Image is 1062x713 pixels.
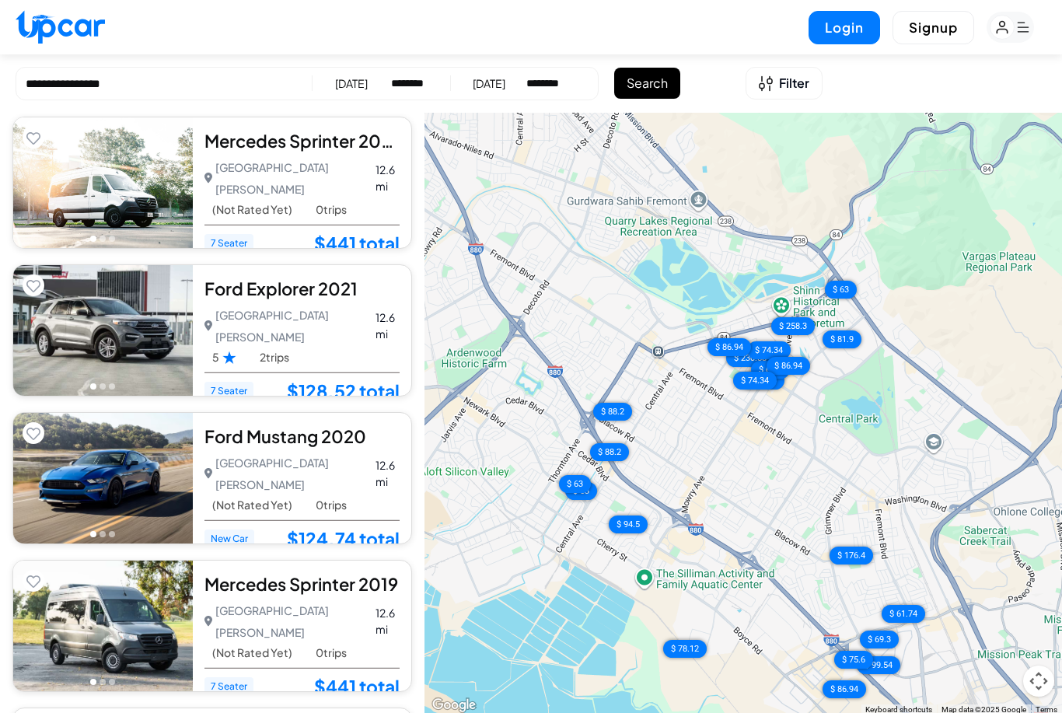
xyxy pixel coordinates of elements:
[212,203,292,216] span: (Not Rated Yet)
[13,413,193,543] img: Car Image
[23,127,44,149] button: Add to favorites
[771,317,815,335] div: $ 258.3
[376,457,400,490] span: 12.6 mi
[857,656,900,674] div: $ 99.54
[100,531,106,537] button: Go to photo 2
[100,679,106,685] button: Go to photo 2
[204,129,400,152] div: Mercedes Sprinter 2024
[90,236,96,242] button: Go to photo 1
[260,351,289,364] span: 2 trips
[779,74,809,93] span: Filter
[727,349,775,367] div: $ 230.58
[733,372,777,390] div: $ 74.34
[376,605,400,638] span: 12.6 mi
[335,75,368,91] div: [DATE]
[204,156,361,200] p: [GEOGRAPHIC_DATA][PERSON_NAME]
[314,676,400,697] a: $441 total
[614,68,680,99] button: Search
[212,646,292,659] span: (Not Rated Yet)
[825,281,857,299] div: $ 63
[204,452,361,495] p: [GEOGRAPHIC_DATA][PERSON_NAME]
[90,679,96,685] button: Go to photo 1
[204,382,253,400] span: 7 Seater
[590,443,629,461] div: $ 88.2
[882,605,925,623] div: $ 61.74
[109,236,115,242] button: Go to photo 3
[823,330,861,348] div: $ 81.9
[560,475,592,493] div: $ 63
[204,572,400,596] div: Mercedes Sprinter 2019
[100,383,106,390] button: Go to photo 2
[287,529,400,549] a: $124.74 total
[473,75,505,91] div: [DATE]
[376,162,400,194] span: 12.6 mi
[204,304,361,348] p: [GEOGRAPHIC_DATA][PERSON_NAME]
[376,309,400,342] span: 12.6 mi
[316,203,347,216] span: 0 trips
[109,383,115,390] button: Go to photo 3
[212,498,292,512] span: (Not Rated Yet)
[893,11,974,44] button: Signup
[860,631,899,648] div: $ 69.3
[212,351,236,364] span: 5
[13,117,193,248] img: Car Image
[830,547,873,564] div: $ 176.4
[90,383,96,390] button: Go to photo 1
[13,561,193,691] img: Car Image
[316,498,347,512] span: 0 trips
[823,680,866,698] div: $ 86.94
[609,516,648,533] div: $ 94.5
[593,403,632,421] div: $ 88.2
[23,570,44,592] button: Add to favorites
[834,651,873,669] div: $ 75.6
[314,233,400,253] a: $441 total
[809,11,880,44] button: Login
[204,425,400,448] div: Ford Mustang 2020
[204,277,400,300] div: Ford Explorer 2021
[707,338,751,356] div: $ 86.94
[751,361,790,379] div: $ 69.3
[767,357,810,375] div: $ 86.94
[109,531,115,537] button: Go to photo 3
[23,274,44,296] button: Add to favorites
[1023,666,1054,697] button: Map camera controls
[204,234,253,253] span: 7 Seater
[287,381,400,401] a: $128.52 total
[100,236,106,242] button: Go to photo 2
[747,341,791,359] div: $ 74.34
[316,646,347,659] span: 0 trips
[746,67,823,100] button: Open filters
[23,422,44,444] button: Add to favorites
[90,531,96,537] button: Go to photo 1
[13,265,193,396] img: Car Image
[222,351,236,364] img: Star Rating
[109,679,115,685] button: Go to photo 3
[204,677,253,696] span: 7 Seater
[204,599,361,643] p: [GEOGRAPHIC_DATA][PERSON_NAME]
[663,640,707,658] div: $ 78.12
[204,530,254,548] span: New Car
[16,10,105,44] img: Upcar Logo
